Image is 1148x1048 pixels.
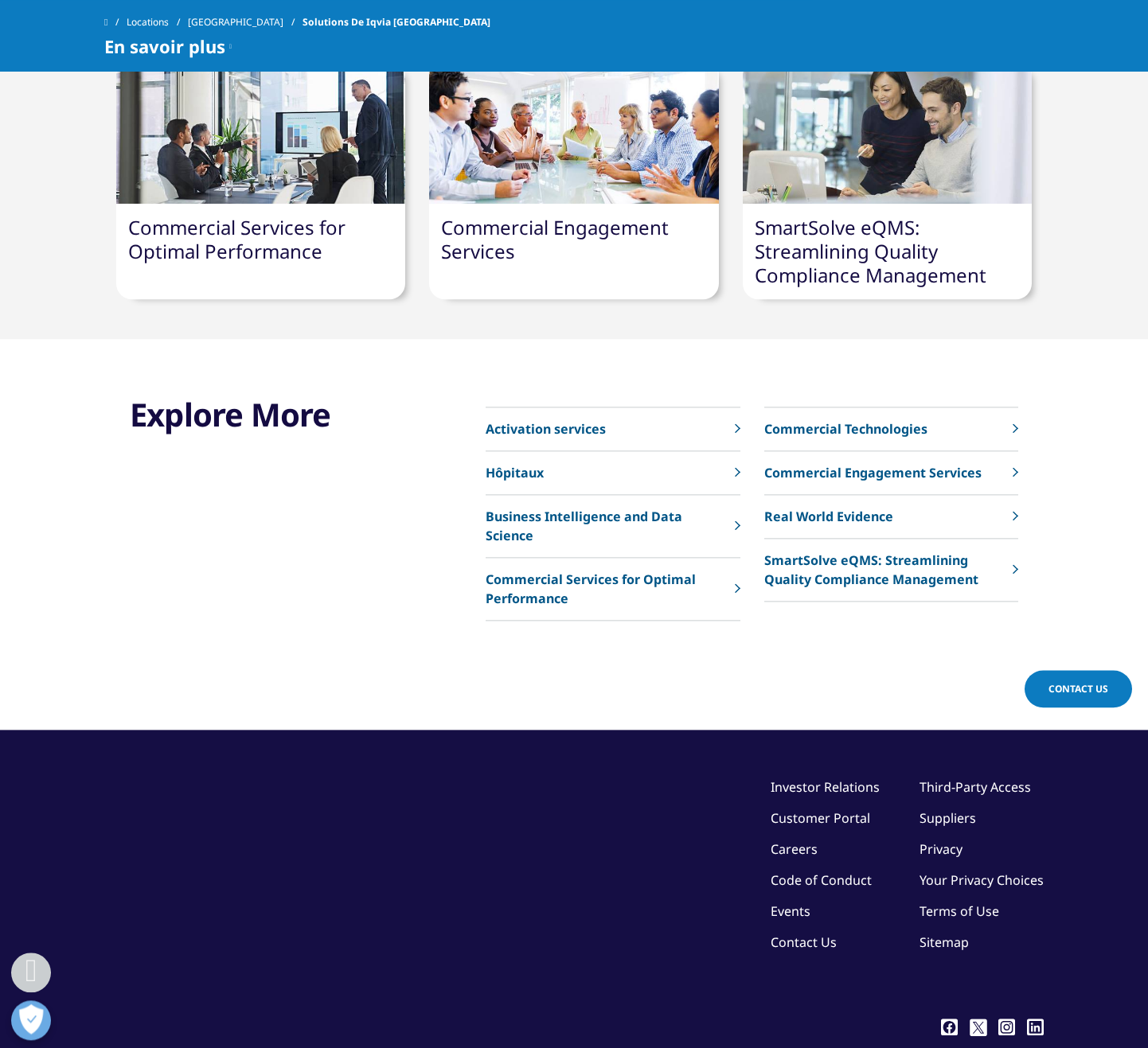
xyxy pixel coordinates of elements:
span: Contact Us [1048,682,1108,695]
a: Commercial Engagement Services [764,451,1018,495]
a: Hôpitaux [486,451,740,495]
a: Sitemap [920,933,969,951]
a: SmartSolve eQMS: Streamlining Quality Compliance Management [764,539,1018,602]
a: Customer Portal [771,809,870,827]
a: Commercial Services for Optimal Performance [486,558,740,621]
a: Privacy [920,840,963,858]
p: Commercial Services for Optimal Performance [486,570,726,608]
p: SmartSolve eQMS: Streamlining Quality Compliance Management [764,551,1005,589]
p: Commercial Engagement Services [764,463,982,482]
a: Real World Evidence [764,495,1018,539]
span: En savoir plus [104,37,225,56]
a: Your Privacy Choices [920,871,1044,889]
a: Events [771,902,810,920]
a: Activation services [486,407,740,451]
span: Solutions De Iqvia [GEOGRAPHIC_DATA] [303,8,490,37]
a: Suppliers [920,809,976,827]
p: Activation services [486,419,606,438]
a: Contact Us [771,933,837,951]
a: [GEOGRAPHIC_DATA] [188,8,303,37]
a: Investor Relations [771,778,880,796]
a: Contact Us [1025,670,1132,707]
a: Commercial Technologies [764,407,1018,451]
a: Terms of Use [920,902,999,920]
p: Real World Evidence [764,507,893,526]
p: Business Intelligence and Data Science [486,507,726,545]
a: Business Intelligence and Data Science [486,495,740,558]
a: Third-Party Access [920,778,1031,796]
p: Hôpitaux [486,463,544,482]
p: Commercial Technologies [764,419,927,438]
a: Code of Conduct [771,871,872,889]
button: Ouvrir le centre de préférences [11,1000,51,1040]
a: Locations [127,8,188,37]
a: Careers [771,840,818,858]
a: SmartSolve eQMS: Streamlining Quality Compliance Management [755,214,986,288]
h3: Explore More [130,395,396,434]
a: Commercial Engagement Services [441,214,669,264]
a: Commercial Services for Optimal Performance [128,214,346,264]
